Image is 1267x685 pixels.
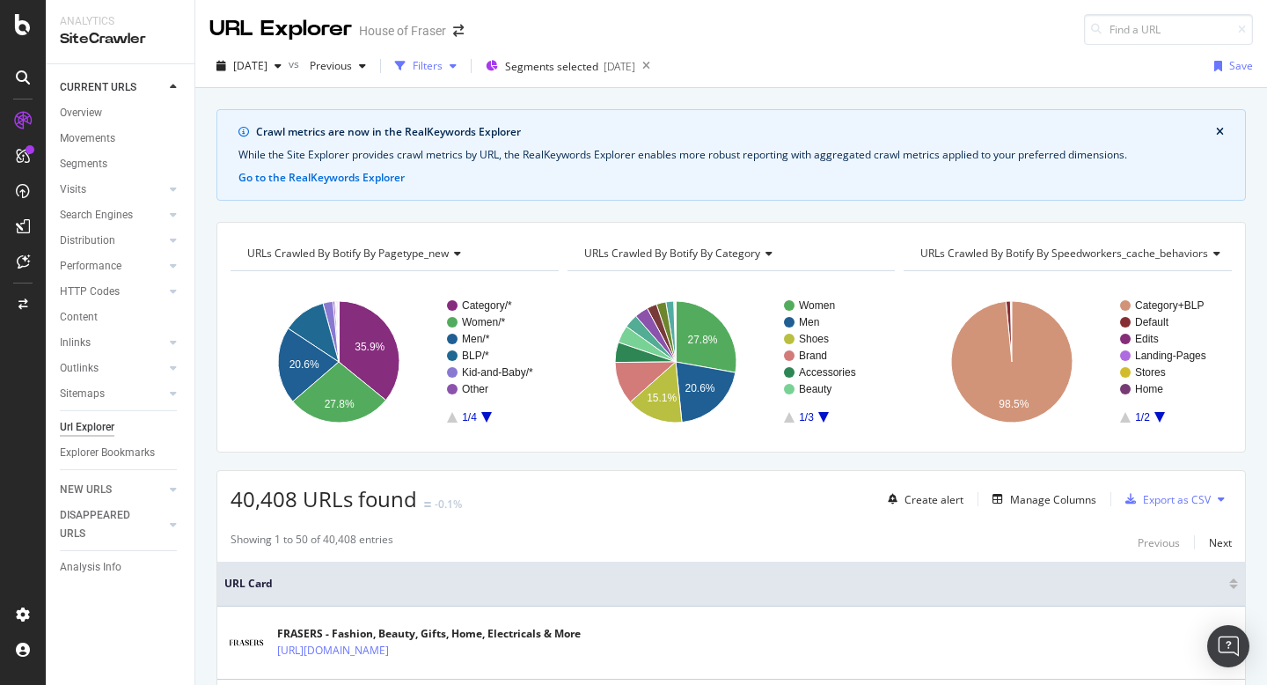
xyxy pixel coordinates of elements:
div: Search Engines [60,206,133,225]
button: Create alert [881,485,963,513]
div: House of Fraser [359,22,446,40]
text: Women/* [462,316,505,328]
div: CURRENT URLS [60,78,136,97]
text: Shoes [799,333,829,345]
div: [DATE] [604,59,635,74]
text: 15.1% [647,392,677,404]
a: Visits [60,180,165,199]
a: NEW URLS [60,481,165,499]
h4: URLs Crawled By Botify By speedworkers_cache_behaviors [917,239,1234,268]
a: Movements [60,129,182,148]
span: 40,408 URLs found [231,484,417,513]
text: Other [462,383,488,395]
span: 2025 Oct. 5th [233,58,267,73]
div: Segments [60,155,107,173]
div: Previous [1138,535,1180,550]
div: Explorer Bookmarks [60,444,155,462]
button: Save [1207,52,1253,80]
div: While the Site Explorer provides crawl metrics by URL, the RealKeywords Explorer enables more rob... [238,147,1224,163]
h4: URLs Crawled By Botify By category [581,239,880,268]
div: Performance [60,257,121,276]
button: [DATE] [209,52,289,80]
a: [URL][DOMAIN_NAME] [277,642,389,659]
span: URLs Crawled By Botify By pagetype_new [247,246,449,261]
div: Content [60,308,98,327]
span: URL Card [224,576,1225,592]
button: Next [1209,532,1232,553]
svg: A chart. [568,285,896,438]
text: Beauty [799,383,831,395]
text: Default [1135,316,1169,328]
h4: URLs Crawled By Botify By pagetype_new [244,239,543,268]
text: BLP/* [462,350,489,362]
div: Analytics [60,14,180,29]
a: Inlinks [60,334,165,352]
div: Crawl metrics are now in the RealKeywords Explorer [256,124,1216,140]
a: Explorer Bookmarks [60,444,182,462]
button: Manage Columns [985,489,1096,510]
text: 20.6% [289,358,319,371]
text: Men/* [462,333,490,345]
img: main image [224,630,268,655]
div: Visits [60,180,86,199]
button: close banner [1212,121,1228,144]
a: HTTP Codes [60,283,165,301]
text: 27.8% [325,398,355,410]
img: Equal [424,502,431,507]
div: FRASERS - Fashion, Beauty, Gifts, Home, Electricals & More [277,626,581,642]
div: A chart. [231,285,559,438]
text: 20.6% [685,382,714,394]
text: 1/4 [462,411,477,424]
div: SiteCrawler [60,29,180,49]
span: Segments selected [505,59,598,74]
text: Category+BLP [1135,299,1204,312]
button: Filters [388,52,464,80]
a: Search Engines [60,206,165,225]
div: Distribution [60,232,115,250]
div: Next [1209,535,1232,550]
svg: A chart. [904,285,1232,438]
text: 1/3 [799,411,814,424]
div: Open Intercom Messenger [1207,625,1249,667]
span: URLs Crawled By Botify By speedworkers_cache_behaviors [920,246,1208,261]
text: Kid-and-Baby/* [462,366,533,379]
text: 27.8% [687,334,717,346]
a: DISAPPEARED URLS [60,506,165,543]
button: Go to the RealKeywords Explorer [238,170,405,186]
button: Previous [303,52,373,80]
text: Landing-Pages [1135,350,1206,362]
a: Sitemaps [60,385,165,403]
text: Category/* [462,299,512,312]
text: Stores [1135,366,1166,379]
a: Analysis Info [60,558,182,577]
div: Movements [60,129,115,148]
div: Url Explorer [60,418,114,437]
text: Women [799,299,835,312]
text: Brand [799,350,827,362]
a: Overview [60,104,182,122]
div: Manage Columns [1010,492,1096,507]
div: Filters [413,58,443,73]
div: HTTP Codes [60,283,120,301]
a: Distribution [60,232,165,250]
div: Inlinks [60,334,91,352]
div: NEW URLS [60,481,112,499]
a: Segments [60,155,182,173]
div: -0.1% [435,497,462,512]
div: Save [1229,58,1253,73]
div: Export as CSV [1143,492,1211,507]
text: 35.9% [355,341,384,353]
input: Find a URL [1084,14,1253,45]
text: 1/2 [1135,411,1150,424]
div: Overview [60,104,102,122]
button: Export as CSV [1118,485,1211,513]
div: arrow-right-arrow-left [453,25,464,37]
div: URL Explorer [209,14,352,44]
text: Men [799,316,819,328]
div: Outlinks [60,359,99,378]
button: Segments selected[DATE] [479,52,635,80]
span: Previous [303,58,352,73]
text: Accessories [799,366,856,379]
